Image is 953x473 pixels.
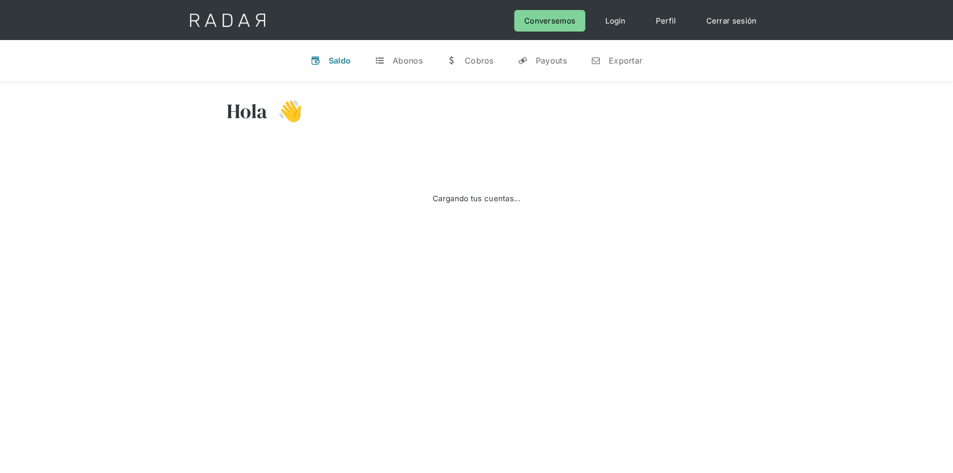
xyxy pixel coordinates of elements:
[375,56,385,66] div: t
[595,10,636,32] a: Login
[591,56,601,66] div: n
[447,56,457,66] div: w
[433,192,520,205] div: Cargando tus cuentas...
[329,56,351,66] div: Saldo
[227,99,268,124] h3: Hola
[609,56,642,66] div: Exportar
[646,10,686,32] a: Perfil
[536,56,567,66] div: Payouts
[311,56,321,66] div: v
[696,10,767,32] a: Cerrar sesión
[514,10,585,32] a: Conversemos
[465,56,494,66] div: Cobros
[393,56,423,66] div: Abonos
[268,99,303,124] h3: 👋
[518,56,528,66] div: y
